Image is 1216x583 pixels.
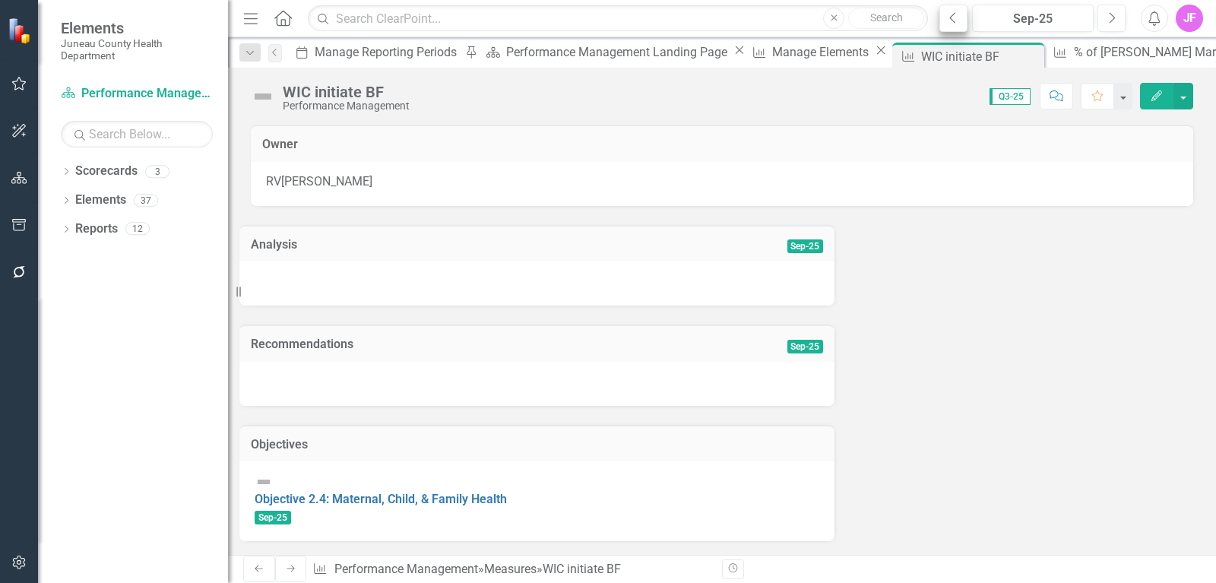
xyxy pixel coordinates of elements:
[787,239,824,253] span: Sep-25
[787,340,824,353] span: Sep-25
[870,11,903,24] span: Search
[283,100,410,112] div: Performance Management
[75,163,138,180] a: Scorecards
[255,492,507,506] a: Objective 2.4: Maternal, Child, & Family Health
[8,17,34,44] img: ClearPoint Strategy
[75,192,126,209] a: Elements
[251,438,823,452] h3: Objectives
[255,511,291,524] span: Sep-25
[480,43,731,62] a: Performance Management Landing Page
[308,5,928,32] input: Search ClearPoint...
[61,19,213,37] span: Elements
[61,37,213,62] small: Juneau County Health Department
[251,84,275,109] img: Not Defined
[251,238,572,252] h3: Analysis
[134,194,158,207] div: 37
[75,220,118,238] a: Reports
[921,47,1040,66] div: WIC initiate BF
[772,43,873,62] div: Manage Elements
[848,8,924,29] button: Search
[990,88,1031,105] span: Q3-25
[977,10,1088,28] div: Sep-25
[125,223,150,236] div: 12
[262,138,1182,151] h3: Owner
[334,562,478,576] a: Performance Management
[145,165,169,178] div: 3
[543,562,621,576] div: WIC initiate BF
[972,5,1094,32] button: Sep-25
[61,85,213,103] a: Performance Management
[506,43,731,62] div: Performance Management Landing Page
[283,84,410,100] div: WIC initiate BF
[281,173,372,191] div: [PERSON_NAME]
[484,562,537,576] a: Measures
[290,43,461,62] a: Manage Reporting Periods
[747,43,873,62] a: Manage Elements
[61,121,213,147] input: Search Below...
[315,43,461,62] div: Manage Reporting Periods
[266,173,281,191] div: RV
[312,561,711,578] div: » »
[1176,5,1203,32] button: JF
[255,473,273,491] img: Not Defined
[251,337,674,351] h3: Recommendations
